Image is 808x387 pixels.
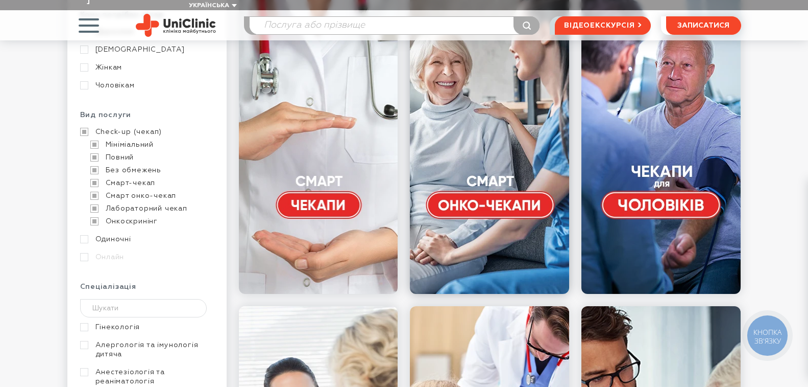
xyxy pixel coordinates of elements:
a: Одиночні [80,235,211,244]
span: відеоекскурсія [564,17,634,34]
button: записатися [666,16,741,35]
a: Лабораторний чекап [90,204,211,213]
a: [DEMOGRAPHIC_DATA] [80,45,211,54]
button: Українська [186,2,237,10]
a: відеоекскурсія [555,16,650,35]
img: Uniclinic [136,14,216,37]
input: Шукати [80,299,207,317]
a: Анестезіологія та реаніматологія [80,368,211,386]
span: записатися [677,22,729,29]
a: Чоловікам [80,81,211,90]
a: Смарт-чекап [90,178,211,188]
a: Онкоскринінг [90,217,211,226]
a: Без обмежень [90,166,211,175]
input: Послуга або прізвище [250,17,540,34]
span: Українська [189,3,229,9]
a: Смарт онко-чекап [90,191,211,200]
span: КНОПКА ЗВ'ЯЗКУ [753,327,781,346]
a: Check-up (чекап) [80,127,211,136]
a: Повний [90,153,211,162]
div: Спеціалізація [80,282,214,299]
a: Жінкам [80,63,211,72]
a: Гінекологія [80,323,211,332]
a: Алергологія та імунологія дитяча [80,340,211,359]
div: Вид послуги [80,110,214,127]
a: Мініміальний [90,140,211,149]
